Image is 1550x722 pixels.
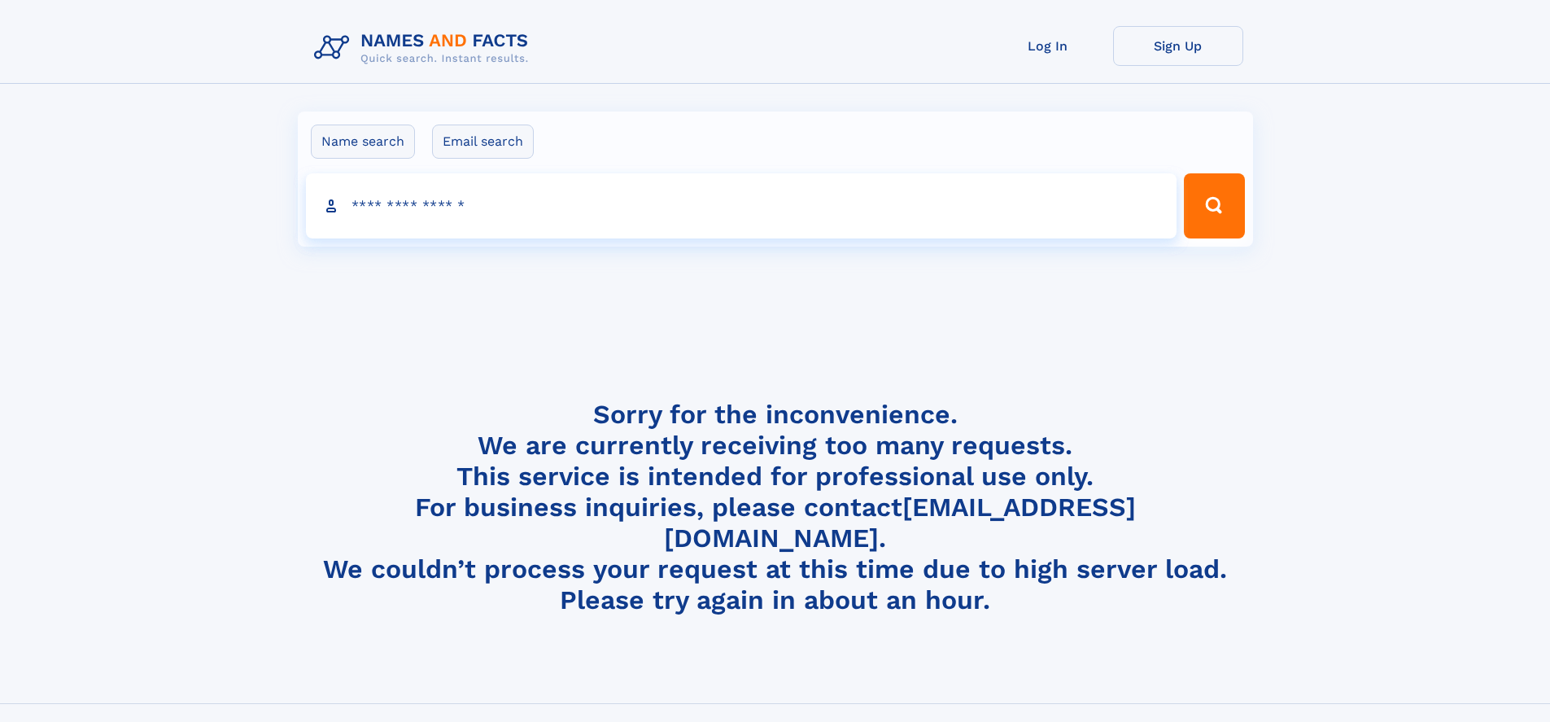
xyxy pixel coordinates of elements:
[664,492,1136,554] a: [EMAIL_ADDRESS][DOMAIN_NAME]
[308,399,1243,616] h4: Sorry for the inconvenience. We are currently receiving too many requests. This service is intend...
[983,26,1113,66] a: Log In
[308,26,542,70] img: Logo Names and Facts
[306,173,1177,238] input: search input
[311,125,415,159] label: Name search
[432,125,534,159] label: Email search
[1113,26,1243,66] a: Sign Up
[1184,173,1244,238] button: Search Button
